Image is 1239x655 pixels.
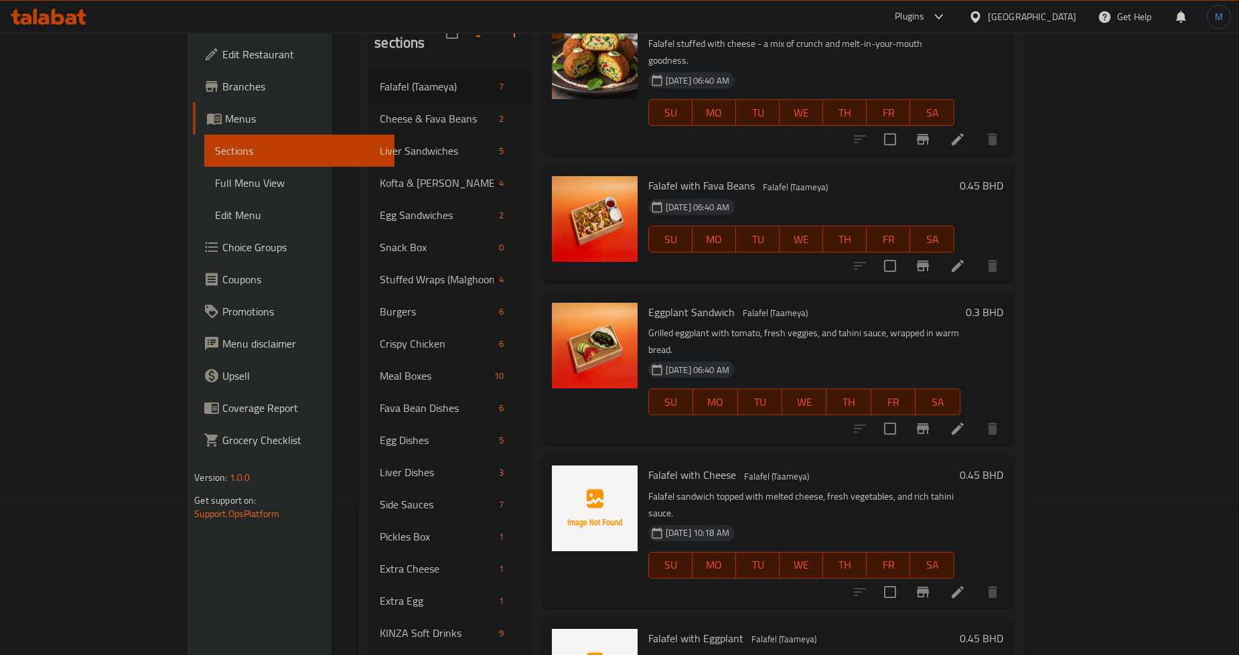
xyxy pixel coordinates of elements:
div: Egg Dishes5 [369,424,530,456]
div: Liver Sandwiches5 [369,135,530,167]
button: FR [867,99,910,126]
div: Liver Dishes3 [369,456,530,488]
button: Branch-specific-item [907,413,939,445]
span: 7 [494,80,509,93]
span: SU [654,230,687,249]
span: Extra Egg [380,593,493,609]
span: MO [698,555,731,575]
div: Burgers6 [369,295,530,327]
div: items [494,593,509,609]
a: Choice Groups [193,231,394,263]
button: TU [736,99,780,126]
button: TU [736,226,780,252]
span: TU [743,392,777,412]
span: M [1215,9,1223,24]
div: Fava Bean Dishes6 [369,392,530,424]
a: Menus [193,102,394,135]
span: Falafel (Taameya) [380,78,493,94]
div: Cheese & Fava Beans2 [369,102,530,135]
span: 6 [494,338,509,350]
span: Crispy Chicken [380,336,493,352]
span: Edit Menu [215,207,384,223]
span: 10 [489,370,509,382]
div: Kofta & Hawawshi [380,175,493,191]
div: items [494,78,509,94]
span: TH [832,392,865,412]
span: FR [872,230,905,249]
a: Support.OpsPlatform [194,505,279,522]
span: Stuffed Wraps (Malghoom) [380,271,493,287]
h6: 0.45 BHD [960,465,1003,484]
div: Liver Sandwiches [380,143,493,159]
img: Falafel with Cheese [552,465,638,551]
div: Egg Sandwiches2 [369,199,530,231]
div: items [489,368,509,384]
div: Falafel (Taameya) [746,632,822,648]
span: Menus [225,111,384,127]
span: Coverage Report [222,400,384,416]
span: 6 [494,305,509,318]
button: FR [871,388,916,415]
button: WE [780,99,823,126]
span: SA [916,555,948,575]
a: Coupons [193,263,394,295]
span: Kofta & [PERSON_NAME] [380,175,493,191]
button: SU [648,388,693,415]
span: Falafel (Taameya) [739,469,814,484]
button: TH [826,388,871,415]
div: Egg Dishes [380,432,493,448]
span: Pickles Box [380,528,493,544]
h6: 0.45 BHD [960,176,1003,195]
span: TH [828,230,861,249]
span: Falafel (Taameya) [746,632,822,647]
span: [DATE] 06:40 AM [660,364,735,376]
div: items [494,303,509,319]
span: [DATE] 10:18 AM [660,526,735,539]
div: Fava Bean Dishes [380,400,493,416]
span: SA [916,230,948,249]
span: 6 [494,402,509,415]
span: Eggplant Sandwich [648,302,735,322]
div: Stuffed Wraps (Malghoom)4 [369,263,530,295]
span: SA [921,392,954,412]
a: Edit menu item [950,421,966,437]
span: Grocery Checklist [222,432,384,448]
div: Kofta & [PERSON_NAME]4 [369,167,530,199]
h6: 0.3 BHD [966,303,1003,321]
h6: 0.45 BHD [960,629,1003,648]
span: 2 [494,209,509,222]
button: WE [780,226,823,252]
button: SA [910,99,954,126]
span: Upsell [222,368,384,384]
div: Meal Boxes10 [369,360,530,392]
span: Cheese & Fava Beans [380,111,493,127]
div: Falafel (Taameya) [757,179,833,195]
span: Sections [215,143,384,159]
button: MO [693,552,736,579]
span: 4 [494,177,509,190]
div: items [494,175,509,191]
span: Burgers [380,303,493,319]
button: delete [976,123,1009,155]
div: KINZA Soft Drinks9 [369,617,530,649]
span: 3 [494,466,509,479]
span: SU [654,392,688,412]
span: 1 [494,595,509,607]
div: Extra Cheese1 [369,553,530,585]
span: Falafel with Fava Beans [648,175,755,196]
span: TH [828,103,861,123]
span: KINZA Soft Drinks [380,625,493,641]
h2: Menu sections [374,13,446,53]
span: Falafel with Cheese [648,465,736,485]
div: Pickles Box1 [369,520,530,553]
img: Eggplant Sandwich [552,303,638,388]
button: MO [693,388,737,415]
a: Coverage Report [193,392,394,424]
button: delete [976,413,1009,445]
span: Falafel with Eggplant [648,628,743,648]
span: MO [698,103,731,123]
